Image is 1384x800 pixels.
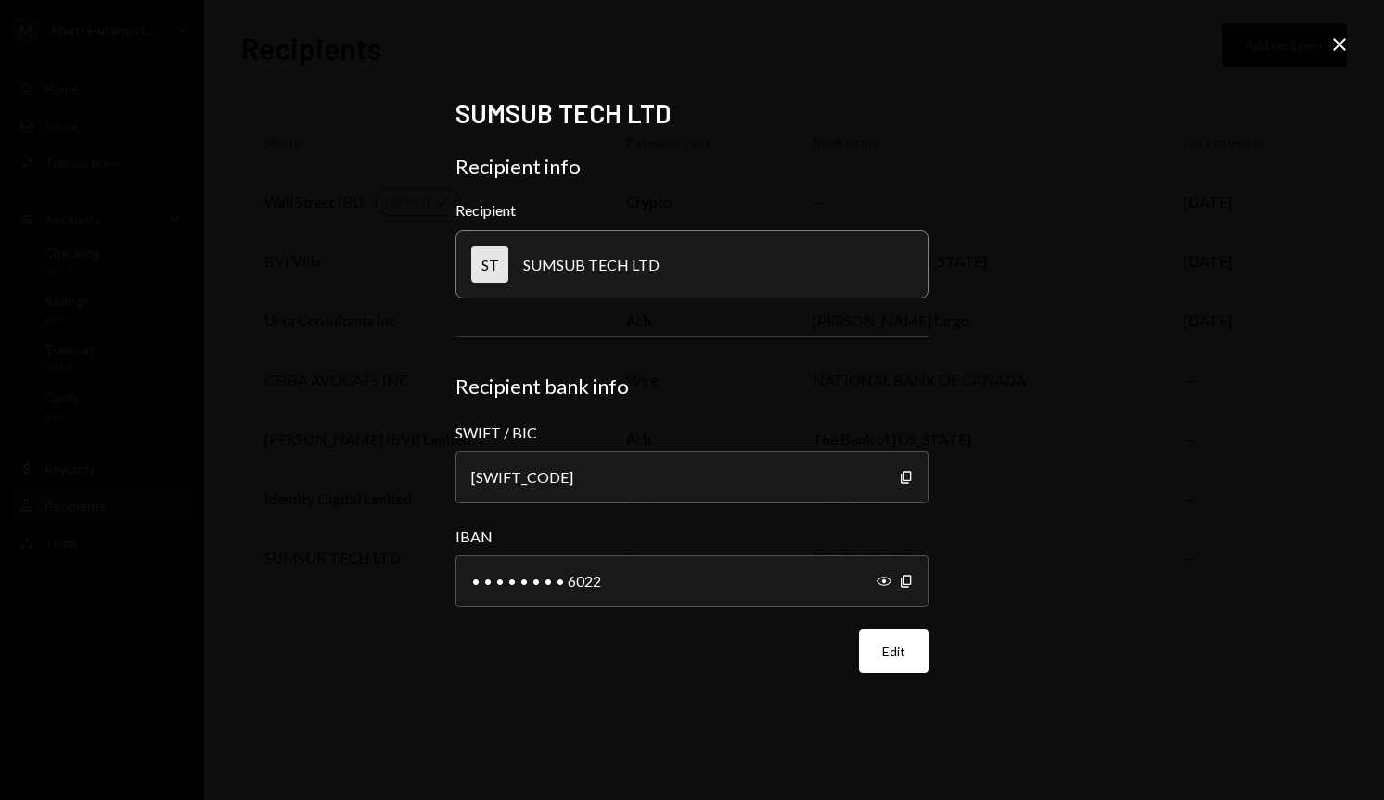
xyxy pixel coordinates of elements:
[859,629,929,673] button: Edit
[455,555,929,607] div: • • • • • • • • 6022
[455,95,929,132] h2: SUMSUB TECH LTD
[455,422,929,444] label: SWIFT / BIC
[455,201,929,219] div: Recipient
[471,246,508,283] div: ST
[455,154,929,180] div: Recipient info
[455,451,929,503] div: [SWIFT_CODE]
[455,374,929,400] div: Recipient bank info
[455,526,929,548] label: IBAN
[523,256,660,273] div: SUMSUB TECH LTD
